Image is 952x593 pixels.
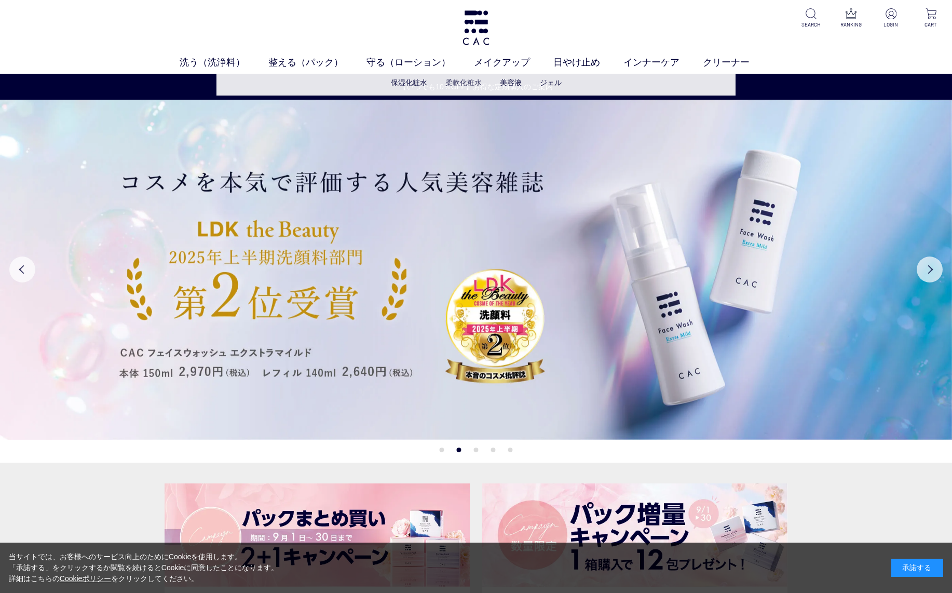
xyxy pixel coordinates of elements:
a: 守る（ローション） [366,56,474,70]
a: CART [918,8,944,29]
p: LOGIN [878,21,904,29]
a: ジェル [540,78,562,87]
button: 3 of 5 [474,448,479,452]
a: 美容液 [500,78,522,87]
img: logo [461,10,492,45]
p: RANKING [838,21,864,29]
a: 保湿化粧水 [391,78,427,87]
a: 整える（パック） [268,56,366,70]
button: Previous [9,257,35,282]
a: 【いつでも10％OFF】お得な定期購入のご案内 [1,82,951,92]
div: 当サイトでは、お客様へのサービス向上のためにCookieを使用します。 「承諾する」をクリックするか閲覧を続けるとCookieに同意したことになります。 詳細はこちらの をクリックしてください。 [9,551,279,584]
a: LOGIN [878,8,904,29]
a: 洗う（洗浄料） [180,56,268,70]
button: 5 of 5 [508,448,513,452]
div: 承諾する [891,559,943,577]
button: Next [917,257,943,282]
a: メイクアップ [474,56,553,70]
a: 日やけ止め [553,56,623,70]
a: 柔軟化粧水 [445,78,482,87]
a: RANKING [838,8,864,29]
p: SEARCH [798,21,824,29]
p: CART [918,21,944,29]
a: クリーナー [703,56,773,70]
a: Cookieポリシー [60,574,112,583]
img: パックキャンペーン2+1 [165,483,470,587]
button: 4 of 5 [491,448,496,452]
button: 1 of 5 [440,448,444,452]
a: SEARCH [798,8,824,29]
img: パック増量キャンペーン [482,483,787,587]
button: 2 of 5 [457,448,461,452]
a: インナーケア [623,56,703,70]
